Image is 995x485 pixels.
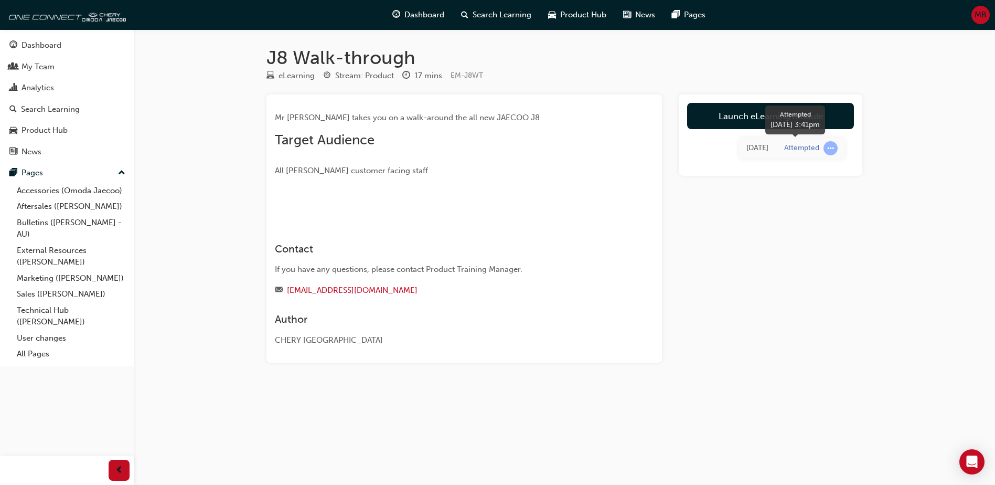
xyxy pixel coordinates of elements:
span: All [PERSON_NAME] customer facing staff [275,166,428,175]
h3: Contact [275,243,616,255]
div: Analytics [22,82,54,94]
a: External Resources ([PERSON_NAME]) [13,242,130,270]
div: 17 mins [414,70,442,82]
h1: J8 Walk-through [266,46,862,69]
div: Stream [323,69,394,82]
span: chart-icon [9,83,17,93]
img: oneconnect [5,4,126,25]
div: Attempted [784,143,819,153]
button: DashboardMy TeamAnalyticsSearch LearningProduct HubNews [4,34,130,163]
span: news-icon [623,8,631,22]
div: If you have any questions, please contact Product Training Manager. [275,263,616,276]
div: Tue Jul 29 2025 15:41:07 GMT+1000 (Australian Eastern Standard Time) [746,142,768,154]
div: eLearning [279,70,315,82]
span: news-icon [9,147,17,157]
a: Sales ([PERSON_NAME]) [13,286,130,302]
button: Pages [4,163,130,183]
span: car-icon [548,8,556,22]
a: guage-iconDashboard [384,4,453,26]
button: MB [971,6,990,24]
span: prev-icon [115,464,123,477]
div: Attempted [771,110,820,119]
span: Dashboard [404,9,444,21]
span: clock-icon [402,71,410,81]
a: Launch eLearning module [687,103,854,129]
div: Type [266,69,315,82]
div: Product Hub [22,124,68,136]
h3: Author [275,313,616,325]
div: Dashboard [22,39,61,51]
div: [DATE] 3:41pm [771,119,820,130]
span: guage-icon [392,8,400,22]
a: All Pages [13,346,130,362]
span: Pages [684,9,705,21]
div: News [22,146,41,158]
a: Accessories (Omoda Jaecoo) [13,183,130,199]
a: car-iconProduct Hub [540,4,615,26]
span: News [635,9,655,21]
span: up-icon [118,166,125,180]
span: Mr [PERSON_NAME] takes you on a walk-around the all new JAECOO J8 [275,113,540,122]
span: MB [975,9,987,21]
span: people-icon [9,62,17,72]
span: Search Learning [473,9,531,21]
span: target-icon [323,71,331,81]
span: learningRecordVerb_ATTEMPT-icon [823,141,838,155]
a: User changes [13,330,130,346]
div: Stream: Product [335,70,394,82]
span: email-icon [275,286,283,296]
a: news-iconNews [615,4,664,26]
span: car-icon [9,126,17,135]
span: pages-icon [9,168,17,178]
a: Product Hub [4,121,130,140]
a: Analytics [4,78,130,98]
a: Search Learning [4,100,130,119]
span: guage-icon [9,41,17,50]
a: Bulletins ([PERSON_NAME] - AU) [13,215,130,242]
div: Email [275,284,616,297]
div: Search Learning [21,103,80,115]
div: Pages [22,167,43,179]
div: Open Intercom Messenger [959,449,985,475]
a: search-iconSearch Learning [453,4,540,26]
a: Dashboard [4,36,130,55]
a: [EMAIL_ADDRESS][DOMAIN_NAME] [287,286,418,295]
a: My Team [4,57,130,77]
div: My Team [22,61,55,73]
span: pages-icon [672,8,680,22]
div: CHERY [GEOGRAPHIC_DATA] [275,334,616,346]
a: Marketing ([PERSON_NAME]) [13,270,130,287]
div: Duration [402,69,442,82]
span: search-icon [9,105,17,114]
a: News [4,142,130,162]
span: Product Hub [560,9,606,21]
span: learningResourceType_ELEARNING-icon [266,71,274,81]
a: pages-iconPages [664,4,714,26]
span: Target Audience [275,132,375,148]
span: search-icon [461,8,468,22]
a: Aftersales ([PERSON_NAME]) [13,198,130,215]
a: Technical Hub ([PERSON_NAME]) [13,302,130,330]
span: Learning resource code [451,71,483,80]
